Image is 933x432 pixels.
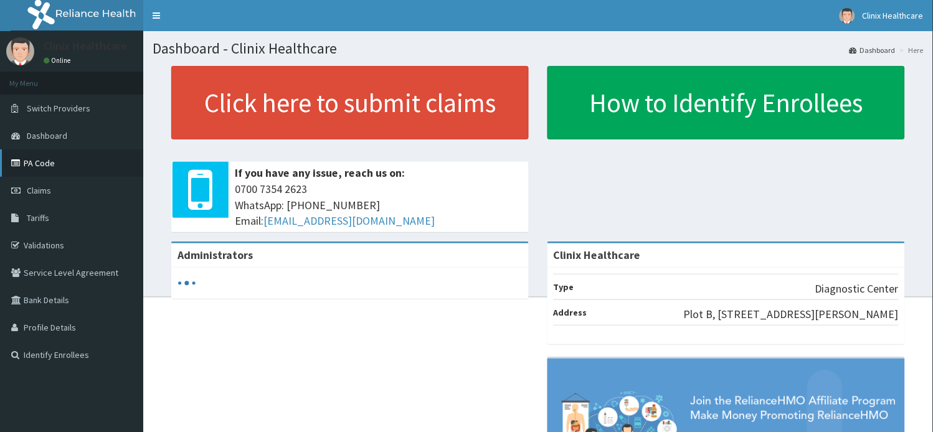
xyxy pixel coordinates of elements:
[815,281,899,297] p: Diagnostic Center
[554,307,587,318] b: Address
[840,8,855,24] img: User Image
[27,103,90,114] span: Switch Providers
[27,130,67,141] span: Dashboard
[171,66,529,139] a: Click here to submit claims
[863,10,924,21] span: Clinix Healthcare
[27,185,51,196] span: Claims
[235,166,405,180] b: If you have any issue, reach us on:
[554,281,574,293] b: Type
[44,40,127,52] p: Clinix Healthcare
[850,45,896,55] a: Dashboard
[6,37,34,65] img: User Image
[897,45,924,55] li: Here
[235,181,523,229] span: 0700 7354 2623 WhatsApp: [PHONE_NUMBER] Email:
[554,248,641,262] strong: Clinix Healthcare
[178,274,196,293] svg: audio-loading
[547,66,905,139] a: How to Identify Enrollees
[27,212,49,223] span: Tariffs
[684,306,899,322] p: Plot B, [STREET_ADDRESS][PERSON_NAME]
[263,214,435,228] a: [EMAIL_ADDRESS][DOMAIN_NAME]
[178,248,253,262] b: Administrators
[44,56,73,65] a: Online
[153,40,924,57] h1: Dashboard - Clinix Healthcare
